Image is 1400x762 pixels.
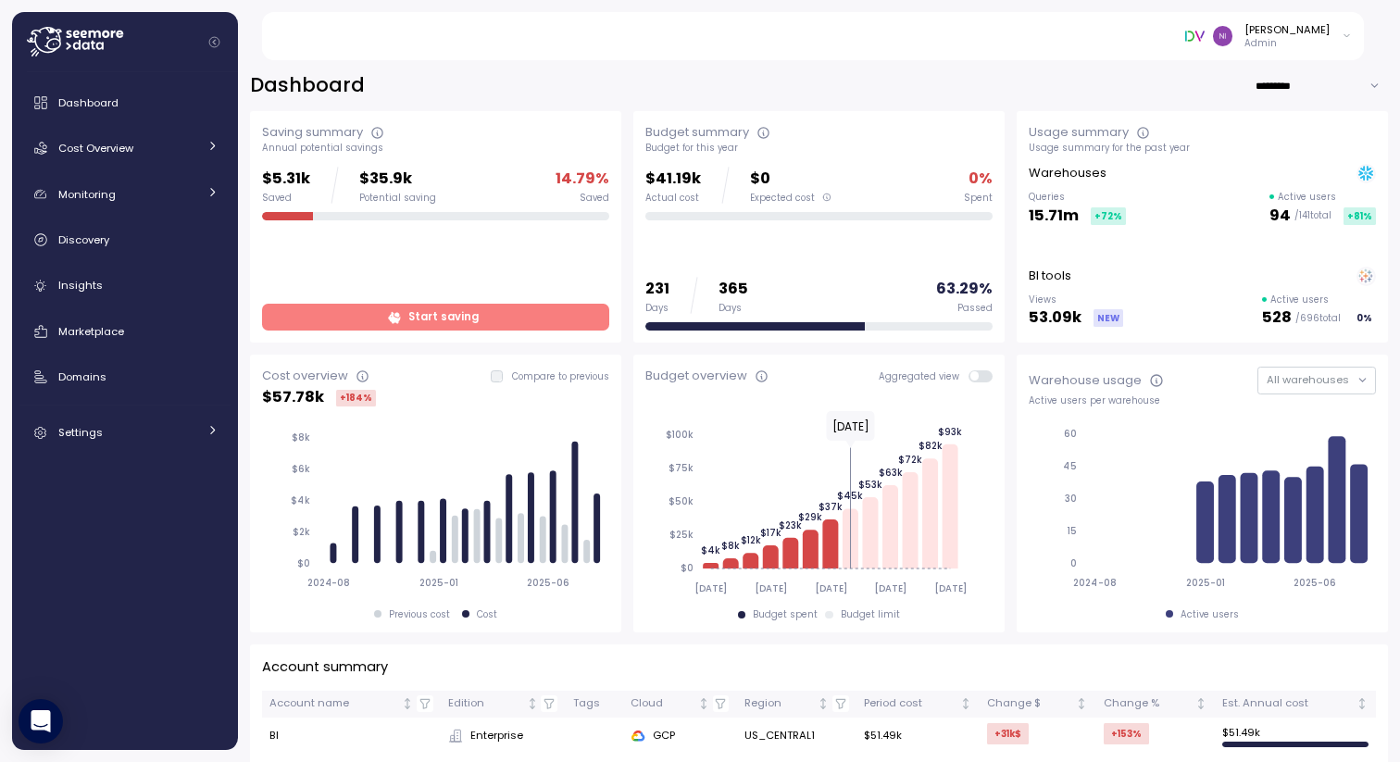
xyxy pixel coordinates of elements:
[1029,123,1129,142] div: Usage summary
[697,697,710,710] div: Not sorted
[1244,22,1330,37] div: [PERSON_NAME]
[526,697,539,710] div: Not sorted
[292,463,310,475] tspan: $6k
[645,277,669,302] p: 231
[858,479,882,491] tspan: $53k
[701,544,720,556] tspan: $4k
[1262,306,1292,331] p: 528
[721,540,740,552] tspan: $8k
[1181,608,1239,621] div: Active users
[19,84,231,121] a: Dashboard
[1029,191,1126,204] p: Queries
[631,728,729,744] div: GCP
[58,425,103,440] span: Settings
[1029,267,1071,285] p: BI tools
[669,495,694,507] tspan: $50k
[719,302,748,315] div: Days
[878,467,902,479] tspan: $63k
[1222,695,1353,712] div: Est. Annual cost
[262,192,310,205] div: Saved
[819,501,843,513] tspan: $37k
[1294,209,1331,222] p: / 141 total
[1294,577,1337,589] tspan: 2025-06
[645,367,747,385] div: Budget overview
[1278,191,1336,204] p: Active users
[934,582,967,594] tspan: [DATE]
[645,167,701,192] p: $41.19k
[879,370,969,382] span: Aggregated view
[1029,394,1376,407] div: Active users per warehouse
[898,454,922,466] tspan: $72k
[19,130,231,167] a: Cost Overview
[58,95,119,110] span: Dashboard
[631,695,694,712] div: Cloud
[389,608,450,621] div: Previous cost
[864,695,956,712] div: Period cost
[969,167,993,192] p: 0 %
[408,305,479,330] span: Start saving
[669,529,694,541] tspan: $25k
[1063,460,1077,472] tspan: 45
[1067,525,1077,537] tspan: 15
[1029,142,1376,155] div: Usage summary for the past year
[19,414,231,451] a: Settings
[470,728,523,744] span: Enterprise
[1029,294,1123,306] p: Views
[719,277,748,302] p: 365
[694,582,727,594] tspan: [DATE]
[837,490,863,502] tspan: $45k
[1074,577,1118,589] tspan: 2024-08
[58,369,106,384] span: Domains
[817,697,830,710] div: Not sorted
[291,494,310,506] tspan: $4k
[1186,577,1225,589] tspan: 2025-01
[959,697,972,710] div: Not sorted
[753,608,818,621] div: Budget spent
[359,192,436,205] div: Potential saving
[1194,697,1207,710] div: Not sorted
[856,691,980,718] th: Period costNot sorted
[1075,697,1088,710] div: Not sorted
[262,656,388,678] p: Account summary
[737,718,856,755] td: US_CENTRAL1
[645,192,701,205] div: Actual cost
[666,429,694,441] tspan: $100k
[336,390,376,406] div: +184 %
[262,142,609,155] div: Annual potential savings
[957,302,993,315] div: Passed
[448,695,523,712] div: Edition
[841,608,900,621] div: Budget limit
[58,324,124,339] span: Marketplace
[528,577,570,589] tspan: 2025-06
[1091,207,1126,225] div: +72 %
[19,358,231,395] a: Domains
[419,577,458,589] tspan: 2025-01
[19,699,63,743] div: Open Intercom Messenger
[1213,26,1232,45] img: aa5bc15c2af7a8687bb201f861f8e68b
[987,723,1029,744] div: +31k $
[1065,493,1077,505] tspan: 30
[203,35,226,49] button: Collapse navigation
[1244,37,1330,50] p: Admin
[262,167,310,192] p: $5.31k
[19,176,231,213] a: Monitoring
[19,313,231,350] a: Marketplace
[1270,294,1329,306] p: Active users
[512,370,609,383] p: Compare to previous
[58,141,133,156] span: Cost Overview
[1094,309,1123,327] div: NEW
[1064,428,1077,440] tspan: 60
[1070,557,1077,569] tspan: 0
[306,577,350,589] tspan: 2024-08
[741,534,761,546] tspan: $12k
[359,167,436,192] p: $35.9k
[1029,164,1106,182] p: Warehouses
[19,268,231,305] a: Insights
[262,718,441,755] td: BI
[262,367,348,385] div: Cost overview
[580,192,609,205] div: Saved
[401,697,414,710] div: Not sorted
[19,221,231,258] a: Discovery
[1095,691,1215,718] th: Change %Not sorted
[1029,371,1142,390] div: Warehouse usage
